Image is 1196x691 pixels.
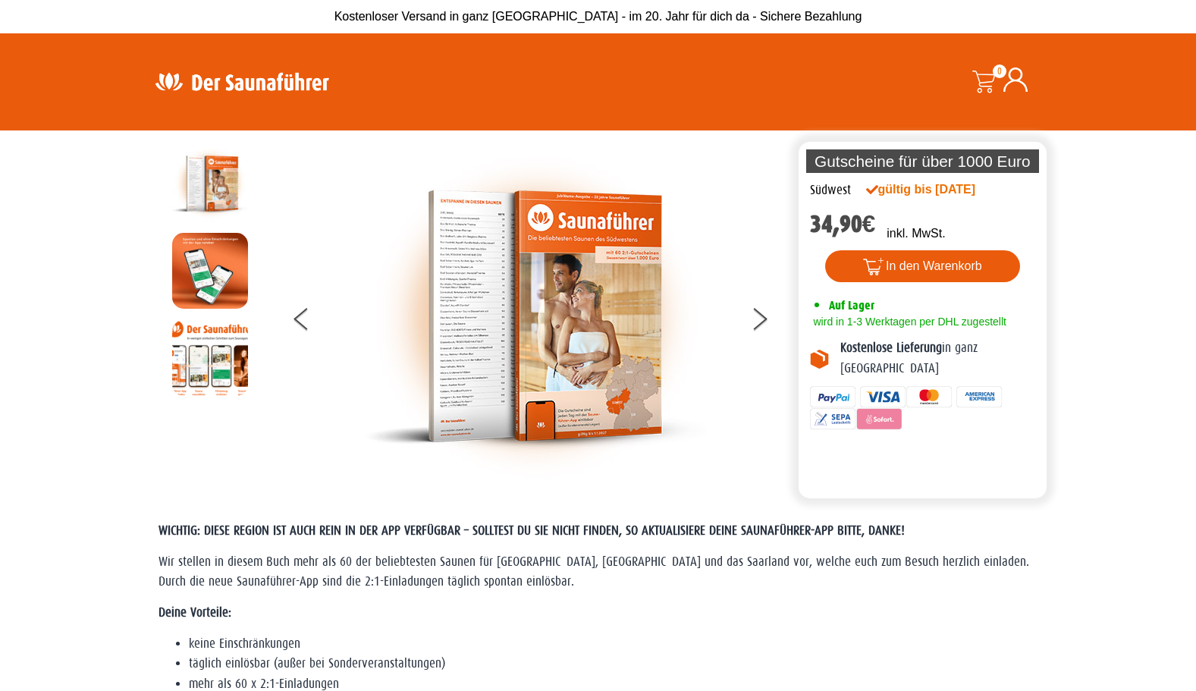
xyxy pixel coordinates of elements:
bdi: 34,90 [810,210,876,238]
b: Kostenlose Lieferung [840,341,942,355]
button: In den Warenkorb [825,250,1020,282]
li: täglich einlösbar (außer bei Sonderveranstaltungen) [189,654,1038,674]
span: WICHTIG: DIESE REGION IST AUCH REIN IN DER APP VERFÜGBAR – SOLLTEST DU SIE NICHT FINDEN, SO AKTUA... [159,523,905,538]
img: der-saunafuehrer-2025-suedwest [365,146,706,487]
span: Wir stellen in diesem Buch mehr als 60 der beliebtesten Saunen für [GEOGRAPHIC_DATA], [GEOGRAPHIC... [159,554,1029,589]
p: inkl. MwSt. [887,225,945,243]
div: Südwest [810,181,851,200]
span: 0 [993,64,1006,78]
span: Auf Lager [829,298,874,313]
img: Anleitung7tn [172,320,248,396]
strong: Deine Vorteile: [159,605,231,620]
span: wird in 1-3 Werktagen per DHL zugestellt [810,316,1006,328]
img: der-saunafuehrer-2025-suedwest [172,146,248,221]
li: keine Einschränkungen [189,634,1038,654]
p: Gutscheine für über 1000 Euro [806,149,1040,173]
span: € [862,210,876,238]
div: gültig bis [DATE] [866,181,1009,199]
p: in ganz [GEOGRAPHIC_DATA] [840,338,1036,378]
img: MOCKUP-iPhone_regional [172,233,248,309]
span: Kostenloser Versand in ganz [GEOGRAPHIC_DATA] - im 20. Jahr für dich da - Sichere Bezahlung [334,10,862,23]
